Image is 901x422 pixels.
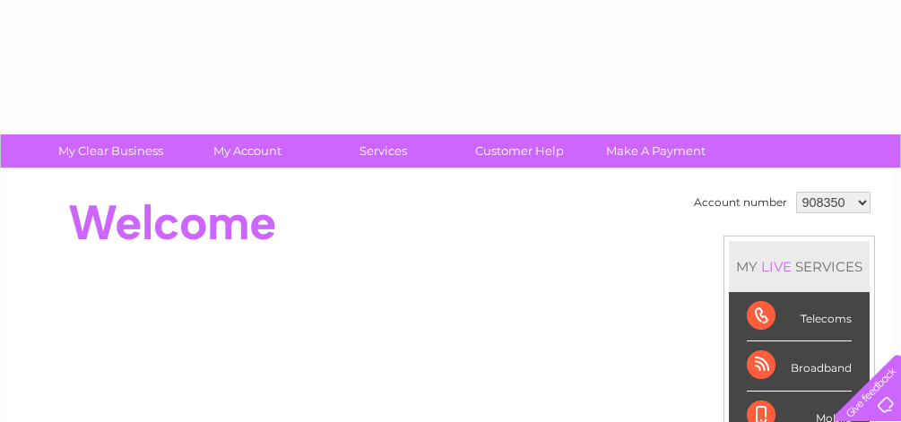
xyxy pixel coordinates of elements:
div: LIVE [758,258,795,275]
div: Broadband [747,341,852,391]
a: Customer Help [446,134,593,168]
div: Telecoms [747,292,852,341]
div: MY SERVICES [729,241,870,292]
a: My Account [173,134,321,168]
a: My Clear Business [37,134,185,168]
a: Services [309,134,457,168]
td: Account number [689,187,792,218]
a: Make A Payment [582,134,730,168]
